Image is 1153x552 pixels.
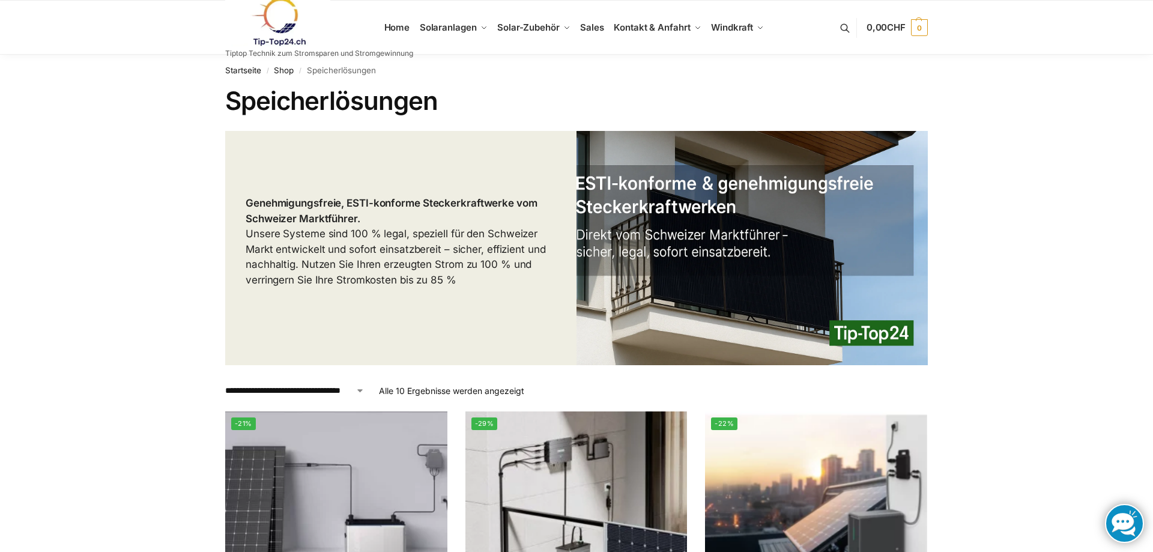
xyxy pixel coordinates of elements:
[492,1,575,55] a: Solar-Zubehör
[420,22,477,33] span: Solaranlagen
[867,10,928,46] a: 0,00CHF 0
[379,384,524,397] p: Alle 10 Ergebnisse werden angezeigt
[225,55,928,86] nav: Breadcrumb
[225,86,928,116] h1: Speicherlösungen
[887,22,906,33] span: CHF
[246,197,537,225] strong: Genehmigungsfreie, ESTI-konforme Steckerkraftwerke vom Schweizer Marktführer.
[575,1,609,55] a: Sales
[580,22,604,33] span: Sales
[274,65,294,75] a: Shop
[867,22,906,33] span: 0,00
[497,22,560,33] span: Solar-Zubehör
[294,66,306,76] span: /
[711,22,753,33] span: Windkraft
[706,1,769,55] a: Windkraft
[225,384,365,397] select: Shop-Reihenfolge
[614,22,690,33] span: Kontakt & Anfahrt
[414,1,492,55] a: Solaranlagen
[261,66,274,76] span: /
[225,50,413,57] p: Tiptop Technik zum Stromsparen und Stromgewinnung
[246,197,546,286] span: Unsere Systeme sind 100 % legal, speziell für den Schweizer Markt entwickelt und sofort einsatzbe...
[609,1,706,55] a: Kontakt & Anfahrt
[225,65,261,75] a: Startseite
[911,19,928,36] span: 0
[576,131,928,365] img: Die Nummer 1 in der Schweiz für 100 % legale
